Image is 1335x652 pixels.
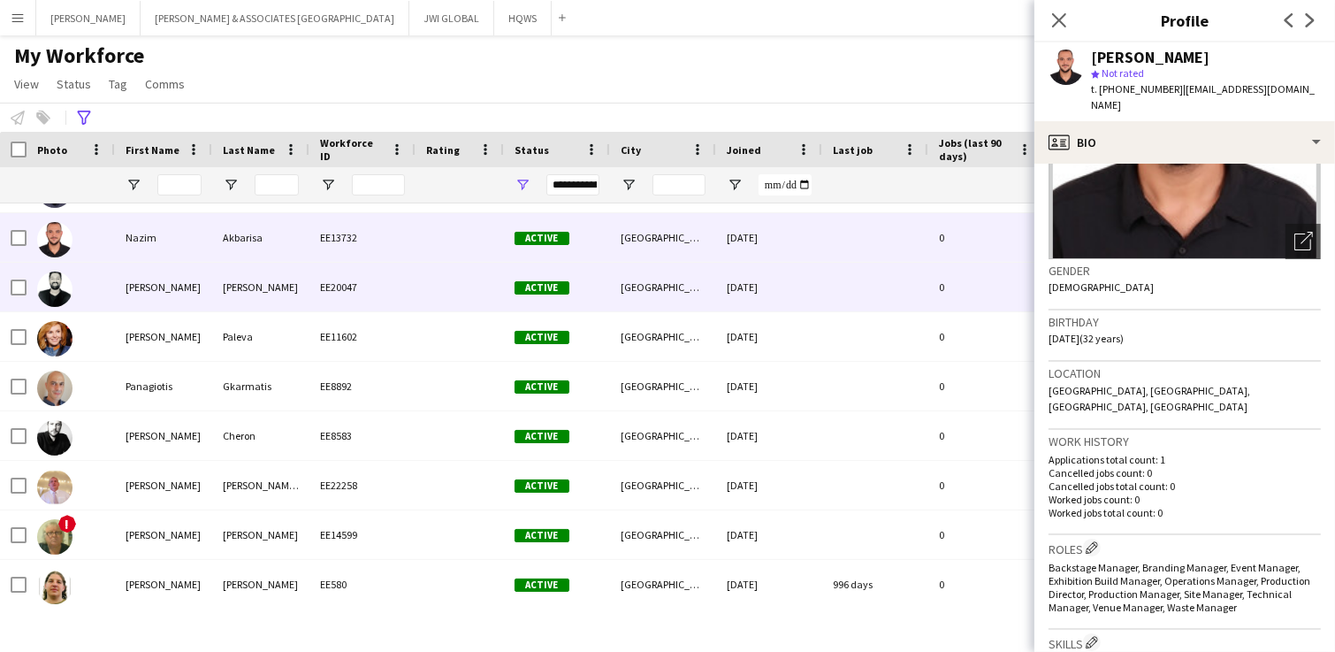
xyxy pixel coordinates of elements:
p: Cancelled jobs total count: 0 [1049,479,1321,493]
div: [GEOGRAPHIC_DATA] [610,213,716,262]
div: [DATE] [716,362,822,410]
input: City Filter Input [652,174,706,196]
span: My Workforce [14,42,144,69]
div: EE8583 [309,411,416,460]
span: Backstage Manager, Branding Manager, Event Manager, Exhibition Build Manager, Operations Manager,... [1049,561,1310,614]
div: Bio [1034,121,1335,164]
button: JWI GLOBAL [409,1,494,35]
div: EE13732 [309,213,416,262]
div: [DATE] [716,411,822,460]
span: [GEOGRAPHIC_DATA], [GEOGRAPHIC_DATA], [GEOGRAPHIC_DATA], [GEOGRAPHIC_DATA] [1049,384,1250,413]
div: [PERSON_NAME] [115,312,212,361]
img: Phillip Byrne [37,519,72,555]
span: Active [515,380,569,394]
div: EE580 [309,560,416,609]
img: Olga Paleva [37,321,72,357]
input: First Name Filter Input [157,174,202,196]
input: Last Name Filter Input [255,174,299,196]
div: [PERSON_NAME] [212,560,309,609]
button: [PERSON_NAME] [36,1,141,35]
a: Tag [102,73,134,96]
img: Paul Staden van Staden N.Dip (IR), CPC, MILT [37,470,72,505]
app-action-btn: Advanced filters [73,107,95,128]
span: Last Name [223,143,275,157]
div: Akbarisa [212,213,309,262]
button: [PERSON_NAME] & ASSOCIATES [GEOGRAPHIC_DATA] [141,1,409,35]
div: [DATE] [716,560,822,609]
button: Open Filter Menu [515,177,530,193]
div: EE22258 [309,461,416,510]
div: [PERSON_NAME] [1091,50,1209,65]
div: [DATE] [716,510,822,559]
button: HQWS [494,1,552,35]
div: EE20047 [309,263,416,311]
a: View [7,73,46,96]
button: Open Filter Menu [320,177,336,193]
span: Not rated [1102,66,1144,80]
a: Comms [138,73,192,96]
input: Workforce ID Filter Input [352,174,405,196]
div: 0 [928,461,1043,510]
h3: Location [1049,365,1321,381]
span: Active [515,281,569,295]
div: Panagiotis [115,362,212,410]
span: Joined [727,143,761,157]
span: Workforce ID [320,136,384,163]
div: [GEOGRAPHIC_DATA] [610,263,716,311]
div: [GEOGRAPHIC_DATA] [610,312,716,361]
span: Last job [833,143,873,157]
div: 0 [928,362,1043,410]
span: ! [58,515,76,533]
div: Cheron [212,411,309,460]
div: 0 [928,510,1043,559]
div: [PERSON_NAME] [115,560,212,609]
button: Open Filter Menu [621,177,637,193]
div: 0 [928,560,1043,609]
h3: Profile [1034,9,1335,32]
p: Worked jobs total count: 0 [1049,506,1321,519]
img: Panagiotis Gkarmatis [37,371,72,406]
h3: Roles [1049,539,1321,557]
span: Jobs (last 90 days) [939,136,1011,163]
div: 0 [928,312,1043,361]
div: [DATE] [716,213,822,262]
div: 0 [928,411,1043,460]
div: [PERSON_NAME] [115,411,212,460]
div: [PERSON_NAME] [115,263,212,311]
div: Nazim [115,213,212,262]
img: Paul Cheron [37,420,72,456]
span: Photo [37,143,67,157]
button: Open Filter Menu [727,177,743,193]
img: Richard Kleinsmith [37,569,72,604]
div: [GEOGRAPHIC_DATA], [GEOGRAPHIC_DATA] [610,362,716,410]
div: EE11602 [309,312,416,361]
div: [GEOGRAPHIC_DATA] [610,560,716,609]
h3: Birthday [1049,314,1321,330]
span: Tag [109,76,127,92]
span: [DATE] (32 years) [1049,332,1124,345]
div: [GEOGRAPHIC_DATA] [610,461,716,510]
span: Comms [145,76,185,92]
div: [DATE] [716,312,822,361]
p: Cancelled jobs count: 0 [1049,466,1321,479]
div: [PERSON_NAME] N.Dip ([GEOGRAPHIC_DATA]), CPC, [PERSON_NAME] [212,461,309,510]
div: 0 [928,263,1043,311]
div: [PERSON_NAME] [115,510,212,559]
div: Open photos pop-in [1285,224,1321,259]
div: Gkarmatis [212,362,309,410]
span: City [621,143,641,157]
p: Applications total count: 1 [1049,453,1321,466]
h3: Gender [1049,263,1321,279]
span: First Name [126,143,179,157]
span: View [14,76,39,92]
span: Active [515,331,569,344]
span: | [EMAIL_ADDRESS][DOMAIN_NAME] [1091,82,1315,111]
div: [GEOGRAPHIC_DATA] [610,510,716,559]
div: [DATE] [716,263,822,311]
div: [GEOGRAPHIC_DATA] [610,411,716,460]
div: 0 [928,213,1043,262]
div: 996 days [822,560,928,609]
span: [DEMOGRAPHIC_DATA] [1049,280,1154,294]
img: Neil Ambrose [37,272,72,307]
span: Status [57,76,91,92]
